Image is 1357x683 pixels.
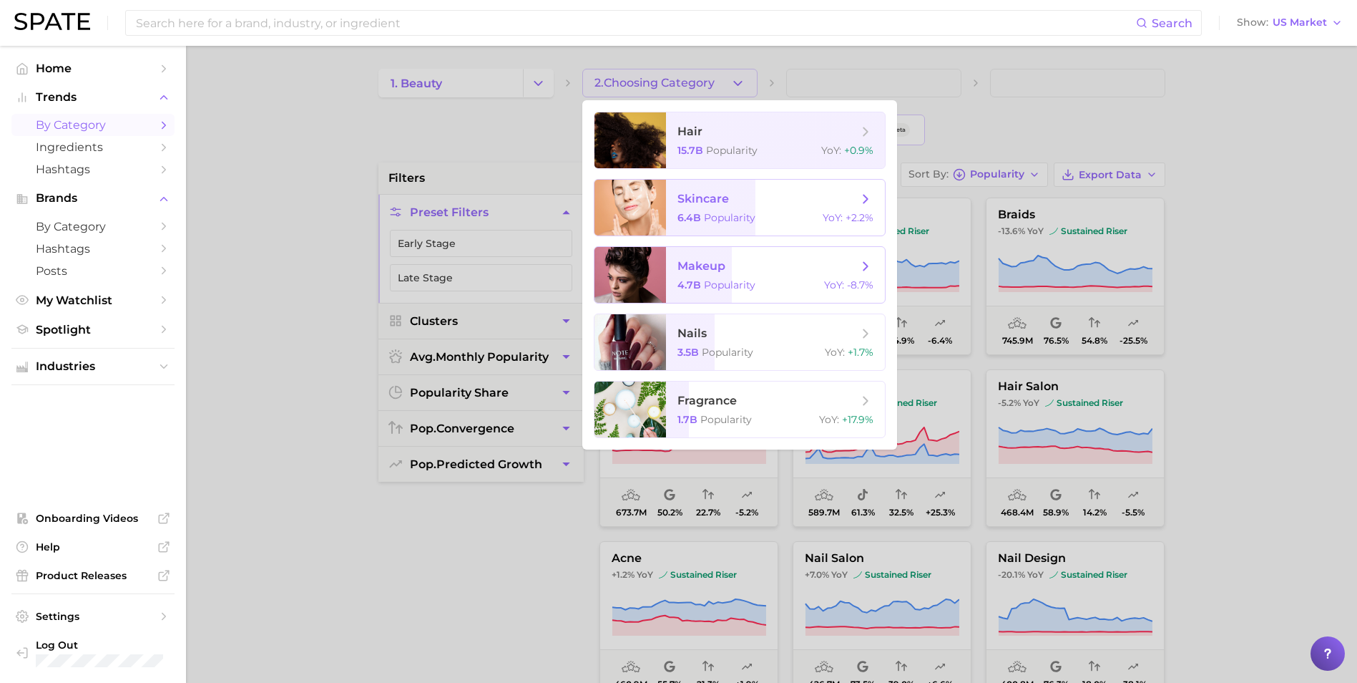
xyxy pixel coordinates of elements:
span: Trends [36,91,150,104]
span: Home [36,62,150,75]
span: Product Releases [36,569,150,582]
a: My Watchlist [11,289,175,311]
a: by Category [11,114,175,136]
span: Show [1237,19,1268,26]
span: by Category [36,220,150,233]
a: Hashtags [11,158,175,180]
span: My Watchlist [36,294,150,307]
span: makeup [677,259,725,273]
span: +1.7% [848,346,873,359]
span: Popularity [706,144,758,157]
span: 1.7b [677,413,697,426]
span: +17.9% [842,413,873,426]
span: YoY : [824,278,844,291]
a: Settings [11,606,175,627]
span: YoY : [825,346,845,359]
span: Spotlight [36,323,150,336]
span: 15.7b [677,144,703,157]
span: Posts [36,264,150,278]
span: Log Out [36,639,163,651]
span: fragrance [677,394,737,407]
span: Search [1152,16,1192,30]
span: Popularity [702,346,753,359]
a: Log out. Currently logged in with e-mail CSnow@ulta.com. [11,634,175,672]
span: YoY : [821,144,841,157]
button: Industries [11,356,175,377]
span: by Category [36,118,150,132]
span: +0.9% [844,144,873,157]
a: Hashtags [11,238,175,260]
button: Brands [11,188,175,209]
span: skincare [677,192,729,205]
input: Search here for a brand, industry, or ingredient [134,11,1136,35]
a: Onboarding Videos [11,508,175,529]
span: hair [677,125,702,138]
span: Brands [36,192,150,205]
span: nails [677,326,707,340]
a: by Category [11,215,175,238]
span: Onboarding Videos [36,512,150,525]
span: -8.7% [847,278,873,291]
button: Trends [11,87,175,108]
span: 6.4b [677,211,701,224]
a: Help [11,536,175,558]
span: Hashtags [36,242,150,256]
span: Help [36,541,150,553]
a: Posts [11,260,175,282]
span: Popularity [704,278,755,291]
span: Ingredients [36,140,150,154]
ul: 2.Choosing Category [582,100,897,450]
span: US Market [1273,19,1327,26]
span: 3.5b [677,346,699,359]
span: Settings [36,610,150,623]
a: Ingredients [11,136,175,158]
span: YoY : [823,211,843,224]
span: YoY : [819,413,839,426]
span: Popularity [704,211,755,224]
span: Popularity [700,413,752,426]
span: Hashtags [36,163,150,176]
button: ShowUS Market [1233,14,1346,32]
a: Spotlight [11,319,175,341]
a: Product Releases [11,565,175,586]
span: 4.7b [677,278,701,291]
img: SPATE [14,13,90,30]
span: Industries [36,360,150,373]
span: +2.2% [846,211,873,224]
a: Home [11,57,175,79]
